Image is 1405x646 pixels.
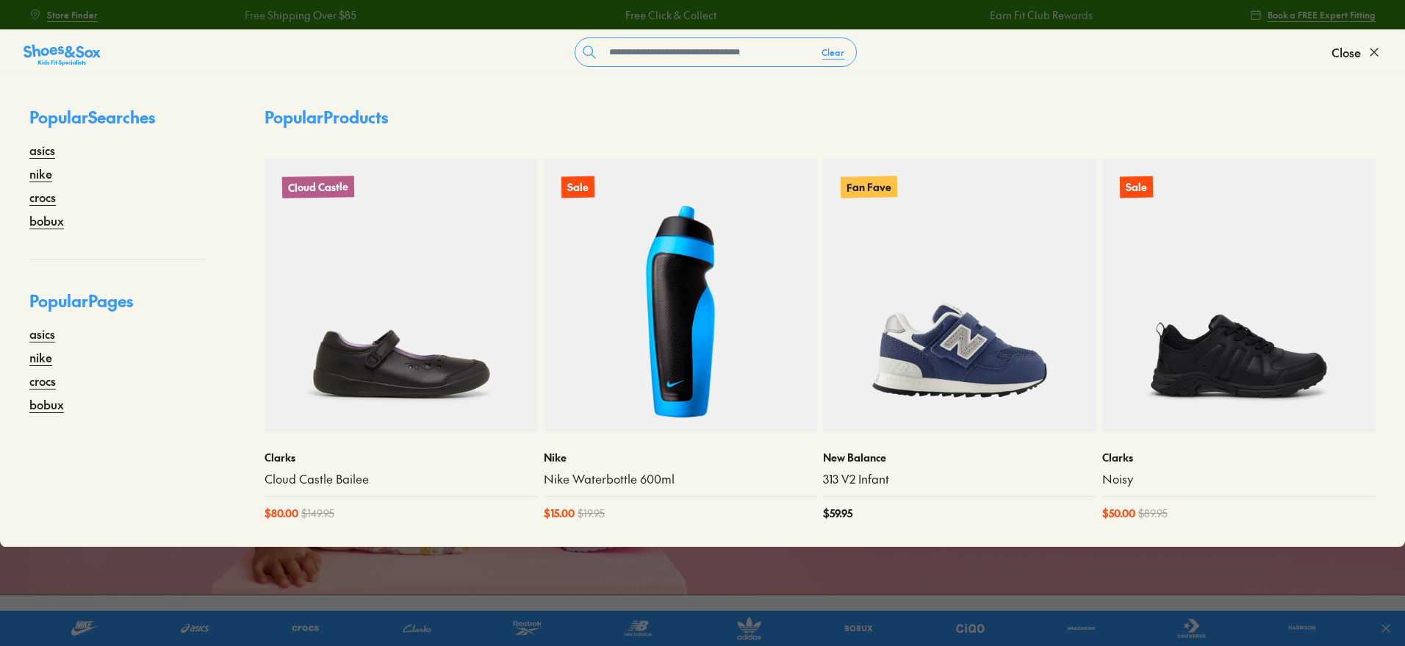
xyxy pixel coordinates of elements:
a: Sale [544,159,817,432]
span: $ 149.95 [301,506,334,521]
a: Free Shipping Over $85 [244,7,356,23]
p: New Balance [823,450,1096,465]
a: bobux [29,395,64,413]
p: Popular Searches [29,105,206,141]
a: Noisy [1102,471,1376,487]
span: $ 80.00 [265,506,298,521]
p: Clarks [1102,450,1376,465]
a: Nike Waterbottle 600ml [544,471,817,487]
img: SNS_Logo_Responsive.svg [24,43,101,67]
a: Store Finder [29,1,98,28]
span: Close [1332,43,1361,61]
p: Sale [561,176,594,198]
p: Nike [544,450,817,465]
span: $ 50.00 [1102,506,1135,521]
span: Store Finder [47,8,98,21]
p: Cloud Castle [282,176,354,198]
span: Book a FREE Expert Fitting [1268,8,1376,21]
p: Fan Fave [841,176,897,198]
a: asics [29,141,55,159]
button: Clear [810,39,856,65]
a: Book a FREE Expert Fitting [1250,1,1376,28]
p: Sale [1120,176,1153,198]
a: asics [29,325,55,342]
a: Free Click & Collect [625,7,716,23]
p: Clarks [265,450,538,465]
a: 313 V2 Infant [823,471,1096,487]
a: crocs [29,188,56,206]
span: $ 15.00 [544,506,575,521]
a: nike [29,165,52,182]
span: $ 19.95 [578,506,605,521]
a: Shoes &amp; Sox [24,40,101,64]
a: Cloud Castle Bailee [265,471,538,487]
a: Fan Fave [823,159,1096,432]
p: Popular Pages [29,289,206,325]
a: Cloud Castle [265,159,538,432]
a: bobux [29,212,64,229]
a: crocs [29,372,56,390]
button: Close [1332,36,1381,68]
a: nike [29,348,52,366]
span: $ 59.95 [823,506,852,521]
p: Popular Products [265,105,388,129]
a: Earn Fit Club Rewards [989,7,1092,23]
span: $ 89.95 [1138,506,1168,521]
a: Sale [1102,159,1376,432]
